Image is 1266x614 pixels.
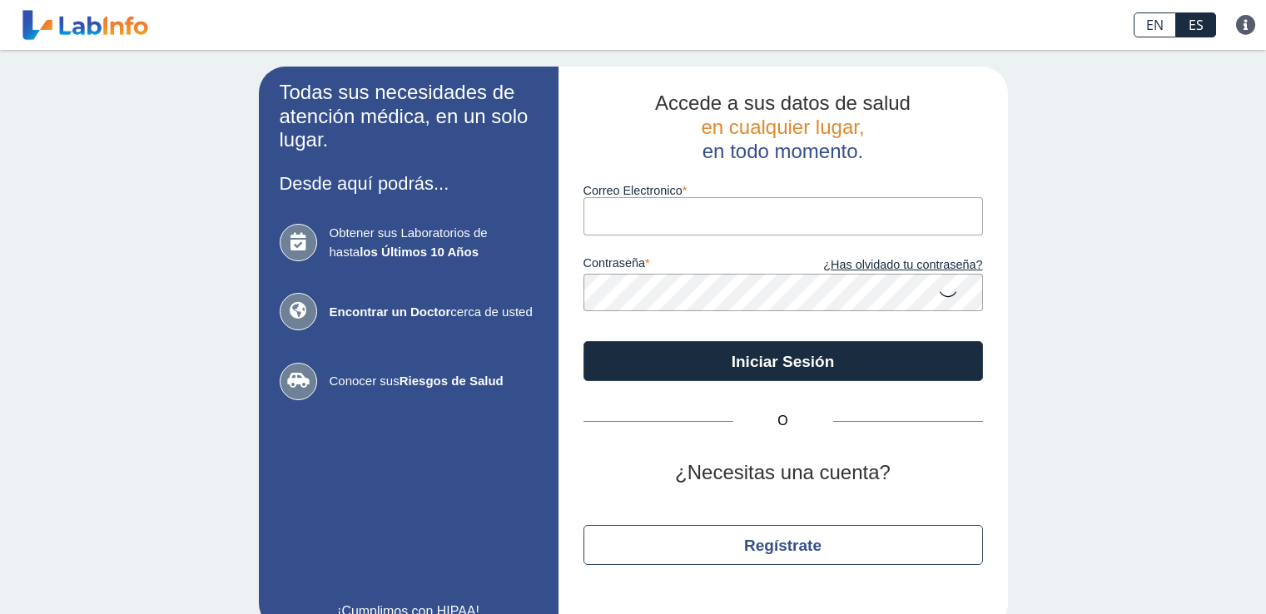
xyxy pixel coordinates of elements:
h2: ¿Necesitas una cuenta? [583,461,983,485]
h3: Desde aquí podrás... [280,173,538,194]
span: en todo momento. [703,140,863,162]
a: EN [1134,12,1176,37]
span: O [733,411,833,431]
h2: Todas sus necesidades de atención médica, en un solo lugar. [280,81,538,152]
label: Correo Electronico [583,184,983,197]
span: Accede a sus datos de salud [655,92,911,114]
button: Regístrate [583,525,983,565]
button: Iniciar Sesión [583,341,983,381]
label: contraseña [583,256,783,275]
span: en cualquier lugar, [701,116,864,138]
a: ¿Has olvidado tu contraseña? [783,256,983,275]
b: los Últimos 10 Años [360,245,479,259]
span: cerca de usted [330,303,538,322]
span: Conocer sus [330,372,538,391]
span: Obtener sus Laboratorios de hasta [330,224,538,261]
b: Riesgos de Salud [400,374,504,388]
b: Encontrar un Doctor [330,305,451,319]
a: ES [1176,12,1216,37]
